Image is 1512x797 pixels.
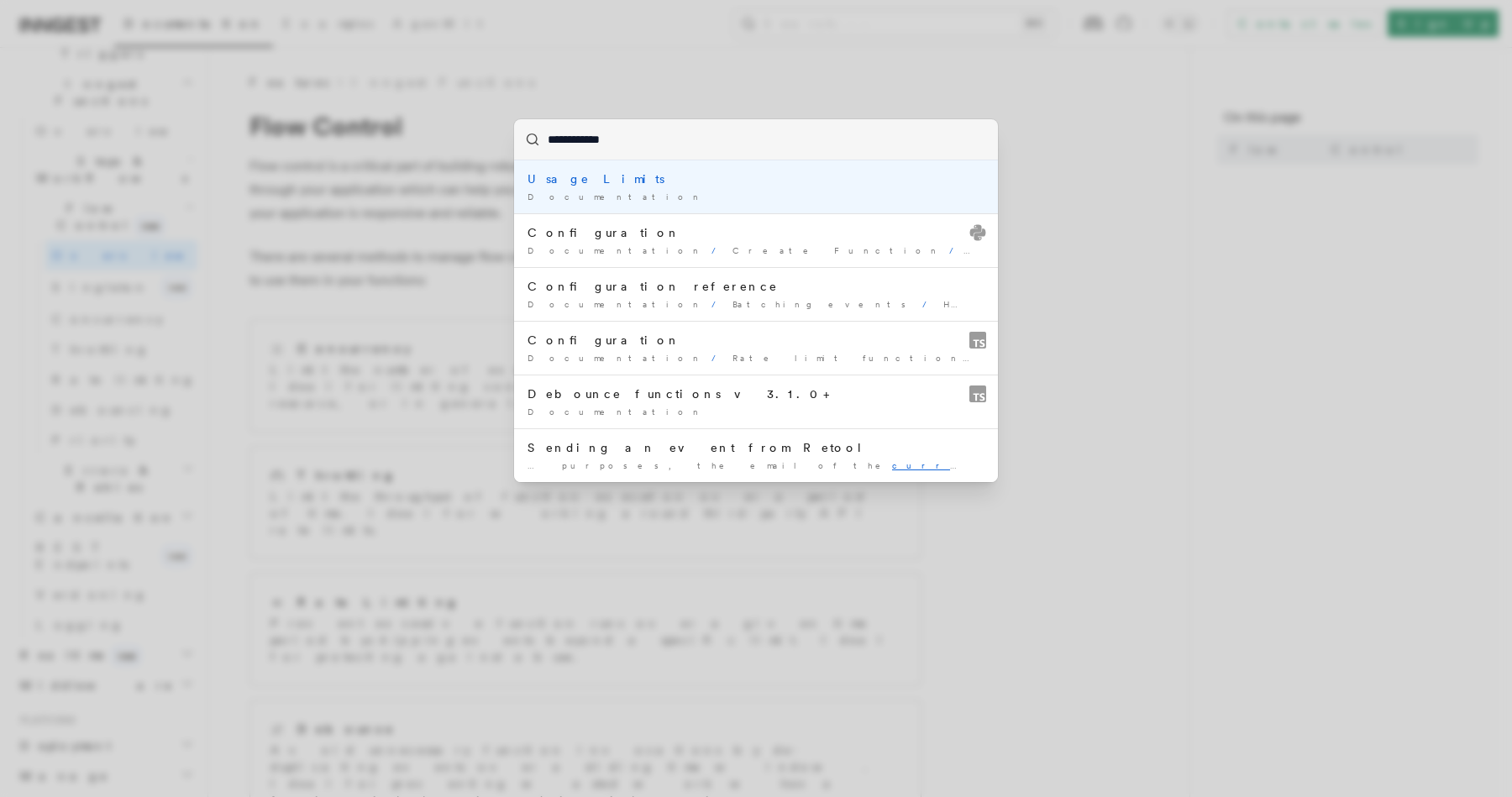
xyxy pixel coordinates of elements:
[528,278,984,295] div: Configuration reference
[528,439,984,456] div: Sending an event from Retool
[528,191,705,202] span: Documentation
[711,299,726,309] span: /
[528,332,984,349] div: Configuration
[732,353,1107,363] span: Rate limit function execution
[528,459,984,472] div: … purposes, the email of the Retool on your …
[528,385,984,402] div: Debounce functions v3.1.0+
[528,245,705,255] span: Documentation
[711,245,726,255] span: /
[949,245,963,255] span: /
[528,299,705,309] span: Documentation
[528,353,705,363] span: Documentation
[892,460,993,470] mark: current
[528,224,984,241] div: Configuration
[711,353,726,363] span: /
[732,245,942,255] span: Create Function
[732,299,916,309] span: Batching events
[943,299,1252,309] span: How to configure batching
[528,406,705,417] span: Documentation
[922,299,937,309] span: /
[528,170,984,187] div: Usage Limits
